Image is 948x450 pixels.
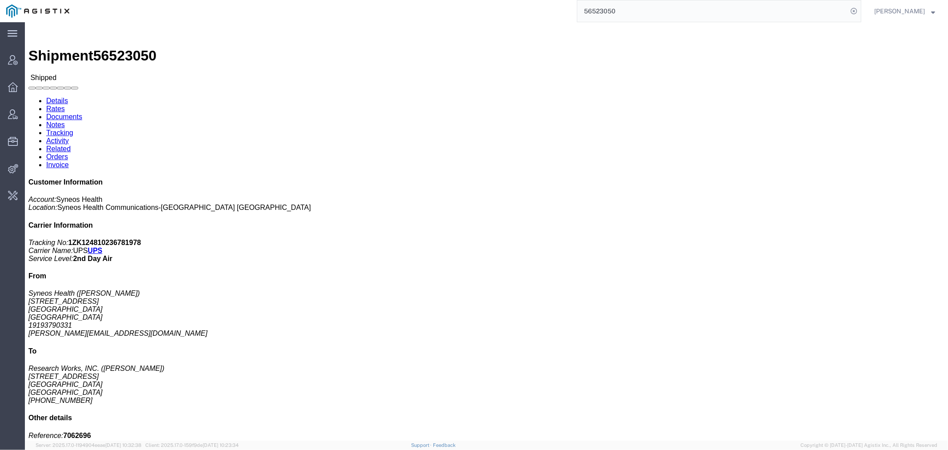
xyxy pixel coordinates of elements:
span: [DATE] 10:32:38 [105,442,141,448]
button: [PERSON_NAME] [874,6,936,16]
span: Carrie Virgilio [874,6,925,16]
span: Client: 2025.17.0-159f9de [145,442,239,448]
a: Support [411,442,433,448]
iframe: FS Legacy Container [25,22,948,441]
span: Server: 2025.17.0-1194904eeae [36,442,141,448]
a: Feedback [433,442,456,448]
span: [DATE] 10:23:34 [203,442,239,448]
span: Copyright © [DATE]-[DATE] Agistix Inc., All Rights Reserved [800,442,937,449]
input: Search for shipment number, reference number [577,0,848,22]
img: logo [6,4,69,18]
